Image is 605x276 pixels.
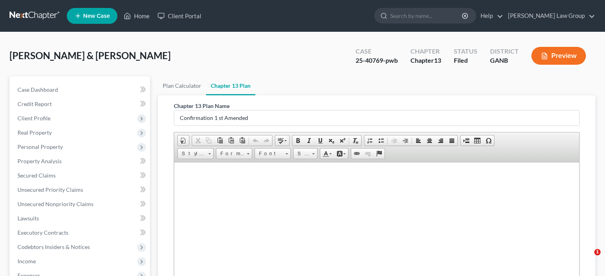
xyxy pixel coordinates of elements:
a: Credit Report [11,97,150,111]
span: Size [294,149,309,159]
a: Redo [261,135,272,146]
a: Undo [250,135,261,146]
span: Client Profile [18,115,51,122]
a: Insert Page Break for Printing [461,135,472,146]
div: Chapter [410,56,441,65]
span: Case Dashboard [18,86,58,93]
a: Spell Checker [275,135,289,146]
span: New Case [83,13,110,19]
div: 25-40769-pwb [356,56,398,65]
div: Case [356,47,398,56]
a: Subscript [326,135,337,146]
button: Preview [531,47,586,65]
label: Chapter 13 Plan Name [174,102,230,110]
a: Decrease Indent [389,135,400,146]
a: Chapter 13 Plan [206,76,255,95]
a: Property Analysis [11,154,150,168]
span: Personal Property [18,143,63,150]
span: Styles [178,149,206,159]
a: Unsecured Priority Claims [11,183,150,197]
span: Format [216,149,244,159]
a: Justify [446,135,457,146]
a: Align Right [435,135,446,146]
a: Insert/Remove Numbered List [364,135,375,146]
a: Align Left [413,135,424,146]
span: Property Analysis [18,158,62,164]
a: Paste from Word [237,135,248,146]
a: Plan Calculator [158,76,206,95]
span: Real Property [18,129,52,136]
a: Center [424,135,435,146]
div: Status [454,47,477,56]
input: Search by name... [390,8,463,23]
a: Cut [192,135,203,146]
a: Underline [315,135,326,146]
span: Credit Report [18,100,52,107]
a: Anchor [374,149,385,159]
div: District [490,47,519,56]
a: Italic [303,135,315,146]
a: Secured Claims [11,168,150,183]
a: Unsecured Nonpriority Claims [11,197,150,211]
span: Lawsuits [18,215,39,222]
span: Secured Claims [18,172,56,179]
a: Remove Format [350,135,361,146]
span: 1 [594,249,601,255]
a: Size [293,148,317,159]
a: [PERSON_NAME] Law Group [504,9,595,23]
span: Unsecured Priority Claims [18,186,83,193]
a: Help [477,9,503,23]
div: GANB [490,56,519,65]
a: Copy [203,135,214,146]
div: Chapter [410,47,441,56]
a: Link [351,149,362,159]
span: Font [255,149,283,159]
a: Unlink [362,149,374,159]
span: Codebtors Insiders & Notices [18,243,90,250]
a: Format [216,148,252,159]
iframe: Intercom live chat [578,249,597,268]
a: Insert Special Character [483,135,494,146]
a: Paste [214,135,226,146]
a: Home [120,9,154,23]
a: Background Color [334,149,348,159]
a: Document Properties [178,135,189,146]
a: Case Dashboard [11,83,150,97]
a: Bold [292,135,303,146]
a: Insert/Remove Bulleted List [375,135,387,146]
a: Client Portal [154,9,205,23]
a: Table [472,135,483,146]
a: Executory Contracts [11,226,150,240]
span: Income [18,258,36,264]
div: Filed [454,56,477,65]
a: Superscript [337,135,348,146]
span: Executory Contracts [18,229,68,236]
a: Paste as plain text [226,135,237,146]
a: Increase Indent [400,135,411,146]
input: Enter name... [174,110,579,125]
span: Unsecured Nonpriority Claims [18,201,93,207]
a: Styles [177,148,214,159]
span: [PERSON_NAME] & [PERSON_NAME] [10,50,171,61]
a: Lawsuits [11,211,150,226]
span: 13 [434,56,441,64]
a: Font [255,148,291,159]
a: Text Color [320,149,334,159]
